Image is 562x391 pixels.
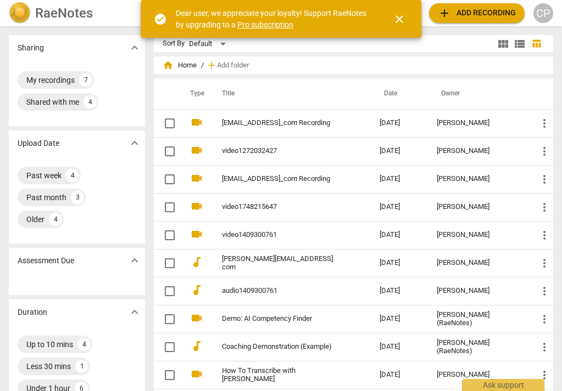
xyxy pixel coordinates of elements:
span: audiotrack [190,339,203,353]
span: Add folder [217,61,249,70]
span: videocam [190,367,203,381]
p: Upload Date [18,138,59,149]
div: 4 [66,169,79,182]
span: more_vert [538,229,551,242]
div: 3 [71,191,84,204]
div: My recordings [26,75,75,86]
span: more_vert [538,369,551,382]
a: [EMAIL_ADDRESS]_com Recording [222,175,341,183]
a: Coaching Demonstration (Example) [222,343,341,351]
button: Show more [126,304,143,320]
th: Owner [428,78,529,109]
div: Shared with me [26,97,79,107]
div: [PERSON_NAME] (RaeNotes) [437,311,520,327]
div: [PERSON_NAME] [437,175,520,183]
span: videocam [190,172,203,185]
th: Date [371,78,428,109]
span: more_vert [538,257,551,270]
div: 4 [77,338,91,351]
span: videocam [190,116,203,129]
button: CP [533,3,553,23]
span: view_module [497,37,510,50]
span: more_vert [538,173,551,186]
span: close [393,13,406,26]
a: [EMAIL_ADDRESS]_com Recording [222,119,341,127]
a: LogoRaeNotes [9,2,143,24]
span: audiotrack [190,256,203,269]
div: [PERSON_NAME] [437,259,520,267]
span: table_chart [531,38,542,49]
div: [PERSON_NAME] [437,119,520,127]
span: home [163,60,174,71]
button: Upload [429,3,525,23]
div: Past week [26,170,62,181]
div: [PERSON_NAME] [437,231,520,239]
td: [DATE] [371,221,428,249]
span: / [201,61,204,70]
span: more_vert [538,201,551,214]
div: 1 [75,360,88,373]
button: List view [511,36,528,52]
span: view_list [513,37,526,50]
div: Past month [26,192,66,203]
td: [DATE] [371,305,428,333]
div: [PERSON_NAME] (RaeNotes) [437,339,520,355]
td: [DATE] [371,249,428,277]
h2: RaeNotes [35,5,93,21]
div: 4 [49,213,62,226]
button: Tile view [495,36,511,52]
p: Assessment Due [18,255,74,267]
a: audio1409300761 [222,287,341,295]
td: [DATE] [371,361,428,389]
button: Table view [528,36,544,52]
div: [PERSON_NAME] [437,203,520,211]
span: videocam [190,200,203,213]
th: Type [181,78,209,109]
a: video1409300761 [222,231,341,239]
span: audiotrack [190,284,203,297]
span: videocam [190,144,203,157]
span: more_vert [538,313,551,326]
span: videocam [190,228,203,241]
div: Less 30 mins [26,361,71,372]
div: Default [189,35,230,53]
span: add [438,7,451,20]
img: Logo [9,2,31,24]
span: expand_more [128,254,141,267]
div: Dear user, we appreciate your loyalty! Support RaeNotes by upgrading to a [176,8,374,30]
span: Home [163,60,197,71]
p: Sharing [18,42,44,54]
a: video1272032427 [222,147,341,155]
button: Show more [126,39,143,56]
td: [DATE] [371,165,428,193]
p: Duration [18,307,47,318]
button: Close [386,6,413,32]
div: Up to 10 mins [26,339,73,350]
td: [DATE] [371,109,428,137]
a: Pro subscription [237,20,293,29]
span: more_vert [538,145,551,158]
span: expand_more [128,305,141,319]
a: Demo: AI Competency Finder [222,315,341,323]
span: expand_more [128,137,141,150]
td: [DATE] [371,333,428,361]
span: more_vert [538,117,551,130]
div: Ask support [462,379,544,391]
td: [DATE] [371,277,428,305]
a: [PERSON_NAME][EMAIL_ADDRESS] com [222,255,341,271]
div: [PERSON_NAME] [437,287,520,295]
span: videocam [190,311,203,325]
td: [DATE] [371,137,428,165]
td: [DATE] [371,193,428,221]
span: Add recording [438,7,516,20]
span: more_vert [538,341,551,354]
span: check_circle [154,13,167,26]
button: Show more [126,252,143,269]
span: more_vert [538,285,551,298]
span: add [206,60,217,71]
div: Older [26,214,44,225]
a: video1748215647 [222,203,341,211]
span: expand_more [128,41,141,54]
th: Title [209,78,371,109]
